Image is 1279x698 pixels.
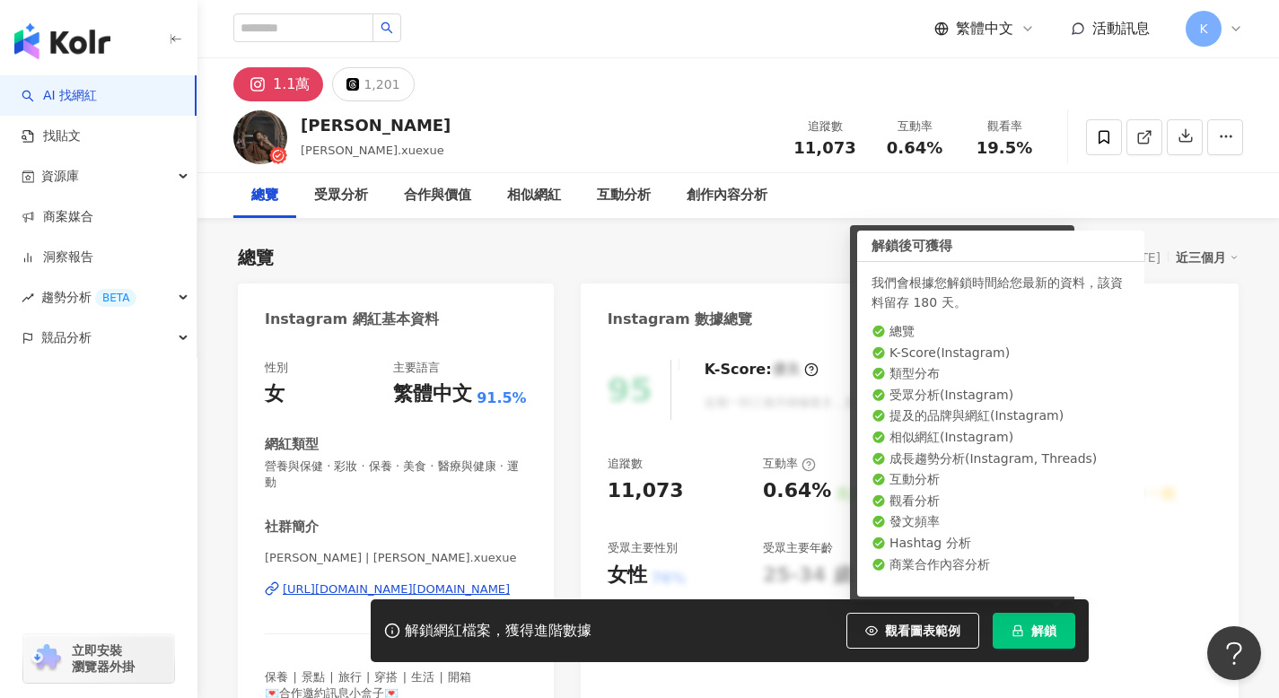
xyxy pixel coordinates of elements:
[265,550,527,566] span: [PERSON_NAME] | [PERSON_NAME].xuexue
[265,581,527,598] a: [URL][DOMAIN_NAME][DOMAIN_NAME]
[793,138,855,157] span: 11,073
[608,310,753,329] div: Instagram 數據總覽
[872,449,1130,467] li: 成長趨勢分析 ( Instagram, Threads )
[265,380,285,408] div: 女
[608,456,643,472] div: 追蹤數
[41,277,136,318] span: 趨勢分析
[265,310,439,329] div: Instagram 網紅基本資料
[332,67,414,101] button: 1,201
[364,72,399,97] div: 1,201
[273,72,310,97] div: 1.1萬
[1031,624,1056,638] span: 解鎖
[22,208,93,226] a: 商案媒合
[265,518,319,537] div: 社群簡介
[970,118,1038,135] div: 觀看率
[22,292,34,304] span: rise
[265,435,319,454] div: 網紅類型
[477,388,527,408] span: 91.5%
[507,185,561,206] div: 相似網紅
[763,540,833,556] div: 受眾主要年齡
[597,185,651,206] div: 互動分析
[265,458,527,491] span: 營養與保健 · 彩妝 · 保養 · 美食 · 醫療與健康 · 運動
[872,535,1130,553] li: Hashtag 分析
[393,380,472,408] div: 繁體中文
[233,110,287,164] img: KOL Avatar
[687,185,767,206] div: 創作內容分析
[857,231,1144,262] div: 解鎖後可獲得
[887,139,942,157] span: 0.64%
[41,318,92,358] span: 競品分析
[885,624,960,638] span: 觀看圖表範例
[763,456,816,472] div: 互動率
[1092,20,1150,37] span: 活動訊息
[872,365,1130,383] li: 類型分布
[956,19,1013,39] span: 繁體中文
[872,493,1130,510] li: 觀看分析
[846,613,979,649] button: 觀看圖表範例
[872,387,1130,405] li: 受眾分析 ( Instagram )
[993,613,1075,649] button: 解鎖
[872,429,1130,447] li: 相似網紅 ( Instagram )
[14,23,110,59] img: logo
[22,87,97,105] a: searchAI 找網紅
[301,114,451,136] div: [PERSON_NAME]
[381,22,393,34] span: search
[95,289,136,307] div: BETA
[251,185,278,206] div: 總覽
[872,344,1130,362] li: K-Score ( Instagram )
[872,513,1130,531] li: 發文頻率
[872,555,1130,573] li: 商業合作內容分析
[29,644,64,673] img: chrome extension
[872,323,1130,341] li: 總覽
[880,118,949,135] div: 互動率
[872,407,1130,425] li: 提及的品牌與網紅 ( Instagram )
[301,144,444,157] span: [PERSON_NAME].xuexue
[608,477,684,505] div: 11,073
[404,185,471,206] div: 合作與價值
[872,471,1130,489] li: 互動分析
[283,581,510,598] div: [URL][DOMAIN_NAME][DOMAIN_NAME]
[22,249,93,266] a: 洞察報告
[265,360,288,376] div: 性別
[763,477,831,505] div: 0.64%
[72,642,135,675] span: 立即安裝 瀏覽器外掛
[791,118,859,135] div: 追蹤數
[1199,19,1207,39] span: K
[405,622,591,641] div: 解鎖網紅檔案，獲得進階數據
[977,139,1032,157] span: 19.5%
[1012,624,1024,637] span: lock
[705,360,819,380] div: K-Score :
[238,245,274,270] div: 總覽
[314,185,368,206] div: 受眾分析
[233,67,323,101] button: 1.1萬
[1176,246,1239,269] div: 近三個月
[608,540,678,556] div: 受眾主要性別
[393,360,440,376] div: 主要語言
[872,273,1130,312] div: 我們會根據您解鎖時間給您最新的資料，該資料留存 180 天。
[608,562,647,589] div: 女性
[22,127,81,145] a: 找貼文
[41,156,79,196] span: 資源庫
[23,634,174,683] a: chrome extension立即安裝 瀏覽器外掛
